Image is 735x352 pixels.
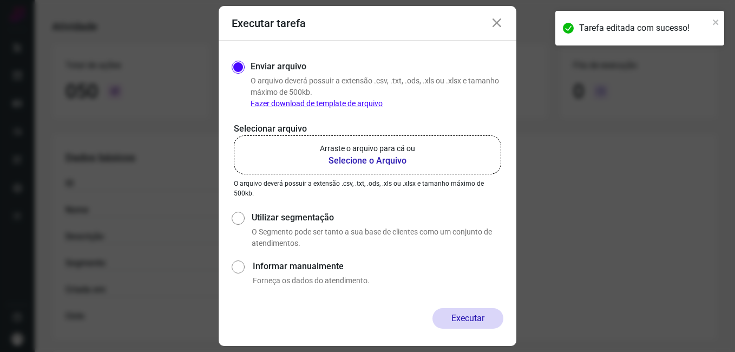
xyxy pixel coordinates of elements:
label: Informar manualmente [253,260,503,273]
p: O arquivo deverá possuir a extensão .csv, .txt, .ods, .xls ou .xlsx e tamanho máximo de 500kb. [234,179,501,198]
p: O arquivo deverá possuir a extensão .csv, .txt, .ods, .xls ou .xlsx e tamanho máximo de 500kb. [251,75,503,109]
p: Arraste o arquivo para cá ou [320,143,415,154]
label: Enviar arquivo [251,60,306,73]
div: Tarefa editada com sucesso! [579,22,709,35]
p: Selecionar arquivo [234,122,501,135]
p: O Segmento pode ser tanto a sua base de clientes como um conjunto de atendimentos. [252,226,503,249]
button: Executar [432,308,503,329]
button: close [712,15,720,28]
b: Selecione o Arquivo [320,154,415,167]
a: Fazer download de template de arquivo [251,99,383,108]
h3: Executar tarefa [232,17,306,30]
p: Forneça os dados do atendimento. [253,275,503,286]
label: Utilizar segmentação [252,211,503,224]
